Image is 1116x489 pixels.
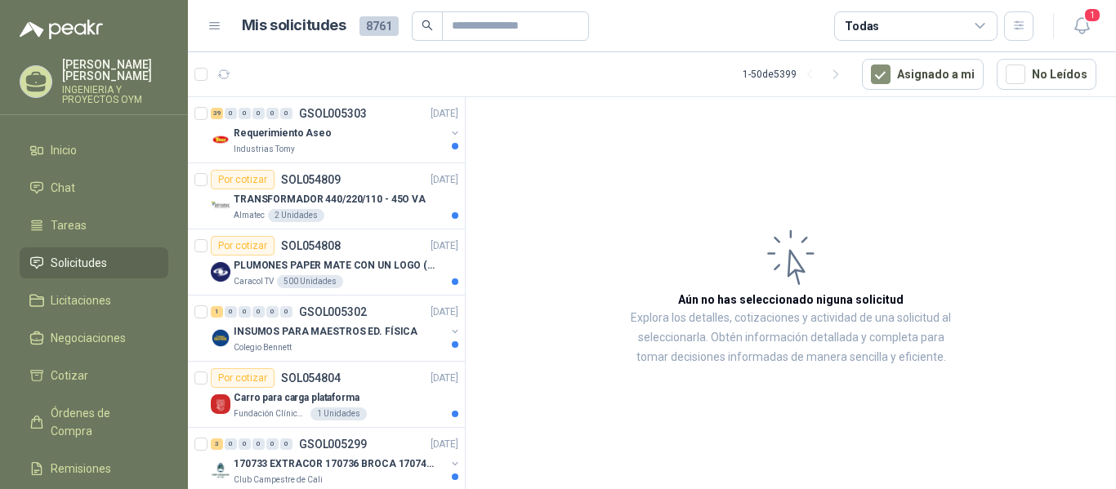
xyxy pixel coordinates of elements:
[281,174,341,185] p: SOL054809
[51,141,77,159] span: Inicio
[234,209,265,222] p: Almatec
[242,14,346,38] h1: Mis solicitudes
[225,306,237,318] div: 0
[51,216,87,234] span: Tareas
[234,341,292,354] p: Colegio Bennett
[280,306,292,318] div: 0
[299,108,367,119] p: GSOL005303
[234,143,295,156] p: Industrias Tomy
[299,438,367,450] p: GSOL005299
[20,285,168,316] a: Licitaciones
[234,275,274,288] p: Caracol TV
[431,305,458,320] p: [DATE]
[234,390,359,406] p: Carro para carga plataforma
[234,192,426,207] p: TRANSFORMADOR 440/220/110 - 45O VA
[211,196,230,216] img: Company Logo
[225,108,237,119] div: 0
[20,322,168,353] a: Negociaciones
[234,407,307,420] p: Fundación Clínica Shaio
[280,438,292,450] div: 0
[211,368,275,388] div: Por cotizar
[211,108,223,119] div: 39
[211,104,462,156] a: 39 0 0 0 0 0 GSOL005303[DATE] Company LogoRequerimiento AseoIndustrias Tomy
[431,106,458,122] p: [DATE]
[234,324,417,340] p: INSUMOS PARA MAESTROS ED. FÍSICA
[239,438,251,450] div: 0
[234,456,437,472] p: 170733 EXTRACOR 170736 BROCA 170743 PORTACAND
[281,240,341,251] p: SOL054808
[51,179,75,197] span: Chat
[252,306,265,318] div: 0
[51,460,111,478] span: Remisiones
[211,130,230,149] img: Company Logo
[211,434,462,487] a: 3 0 0 0 0 0 GSOL005299[DATE] Company Logo170733 EXTRACOR 170736 BROCA 170743 PORTACANDClub Campes...
[431,437,458,452] p: [DATE]
[51,404,153,440] span: Órdenes de Compra
[211,236,275,256] div: Por cotizar
[188,229,465,296] a: Por cotizarSOL054808[DATE] Company LogoPLUMONES PAPER MATE CON UN LOGO (SEGUN REF.ADJUNTA)Caracol...
[280,108,292,119] div: 0
[51,291,111,309] span: Licitaciones
[225,438,237,450] div: 0
[20,135,168,166] a: Inicio
[234,258,437,273] p: PLUMONES PAPER MATE CON UN LOGO (SEGUN REF.ADJUNTA)
[20,398,168,447] a: Órdenes de Compra
[20,210,168,241] a: Tareas
[743,61,849,87] div: 1 - 50 de 5399
[239,306,251,318] div: 0
[211,438,223,450] div: 3
[211,460,230,480] img: Company Logo
[1083,7,1101,23] span: 1
[51,329,126,347] span: Negociaciones
[845,17,879,35] div: Todas
[20,247,168,278] a: Solicitudes
[51,254,107,272] span: Solicitudes
[211,302,462,354] a: 1 0 0 0 0 0 GSOL005302[DATE] Company LogoINSUMOS PARA MAESTROS ED. FÍSICAColegio Bennett
[266,306,279,318] div: 0
[422,20,433,31] span: search
[234,126,332,141] p: Requerimiento Aseo
[281,372,341,384] p: SOL054804
[234,473,323,487] p: Club Campestre de Cali
[252,108,265,119] div: 0
[277,275,343,288] div: 500 Unidades
[266,438,279,450] div: 0
[431,172,458,188] p: [DATE]
[51,367,88,385] span: Cotizar
[188,163,465,229] a: Por cotizarSOL054809[DATE] Company LogoTRANSFORMADOR 440/220/110 - 45O VAAlmatec2 Unidades
[62,59,168,82] p: [PERSON_NAME] [PERSON_NAME]
[211,394,230,414] img: Company Logo
[20,360,168,391] a: Cotizar
[359,16,399,36] span: 8761
[431,238,458,254] p: [DATE]
[431,371,458,386] p: [DATE]
[299,306,367,318] p: GSOL005302
[252,438,265,450] div: 0
[678,291,904,309] h3: Aún no has seleccionado niguna solicitud
[20,453,168,484] a: Remisiones
[239,108,251,119] div: 0
[211,306,223,318] div: 1
[20,20,103,39] img: Logo peakr
[211,170,275,189] div: Por cotizar
[211,262,230,282] img: Company Logo
[20,172,168,203] a: Chat
[266,108,279,119] div: 0
[188,362,465,428] a: Por cotizarSOL054804[DATE] Company LogoCarro para carga plataformaFundación Clínica Shaio1 Unidades
[62,85,168,104] p: INGENIERIA Y PROYECTOS OYM
[862,59,984,90] button: Asignado a mi
[629,309,953,367] p: Explora los detalles, cotizaciones y actividad de una solicitud al seleccionarla. Obtén informaci...
[268,209,324,222] div: 2 Unidades
[1067,11,1096,41] button: 1
[997,59,1096,90] button: No Leídos
[310,407,367,420] div: 1 Unidades
[211,328,230,348] img: Company Logo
